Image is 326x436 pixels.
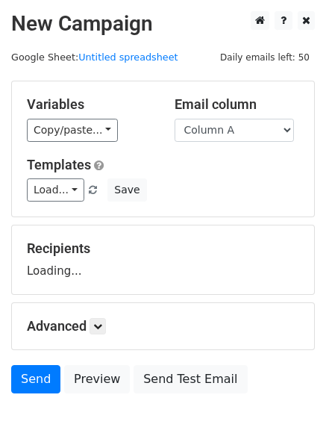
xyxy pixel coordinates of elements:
h5: Advanced [27,318,299,334]
div: Loading... [27,240,299,279]
span: Daily emails left: 50 [215,49,315,66]
a: Templates [27,157,91,172]
h5: Variables [27,96,152,113]
a: Send Test Email [134,365,247,393]
a: Untitled spreadsheet [78,52,178,63]
button: Save [107,178,146,202]
h2: New Campaign [11,11,315,37]
a: Load... [27,178,84,202]
small: Google Sheet: [11,52,178,63]
a: Preview [64,365,130,393]
a: Daily emails left: 50 [215,52,315,63]
h5: Recipients [27,240,299,257]
a: Send [11,365,60,393]
h5: Email column [175,96,300,113]
a: Copy/paste... [27,119,118,142]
